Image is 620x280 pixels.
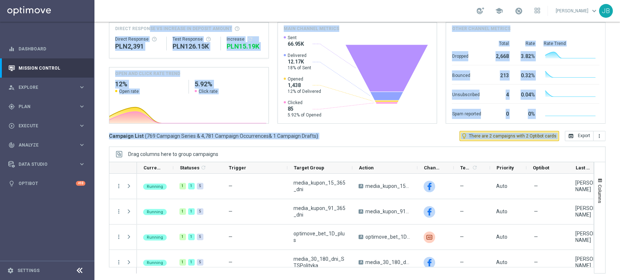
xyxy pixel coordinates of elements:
img: Facebook Custom Audience [424,181,435,192]
button: more_vert [116,259,122,265]
button: play_circle_outline Execute keyboard_arrow_right [8,123,86,129]
span: — [534,234,538,240]
i: gps_fixed [8,103,15,110]
h3: Campaign List [109,133,318,139]
div: 1 [179,208,186,215]
a: Dashboard [19,39,85,58]
span: Data Studio [19,162,78,166]
div: Test Response [173,36,215,42]
button: lightbulb Optibot +10 [8,181,86,186]
button: person_search Explore keyboard_arrow_right [8,85,86,90]
i: keyboard_arrow_right [78,122,85,129]
span: Opened [288,76,321,82]
div: 1 [188,234,195,240]
div: Patryk Przybolewski [575,205,599,218]
button: Mission Control [8,65,86,71]
div: Press SPACE to select this row. [109,250,137,275]
div: Krystian Potoczny [575,230,599,243]
span: A [358,209,363,214]
span: Columns [597,185,603,203]
colored-tag: Running [143,234,167,240]
div: Criteo [424,231,435,243]
span: Optibot [533,165,549,170]
span: media_kupon_91_365_dni [365,208,411,215]
div: +10 [76,181,85,186]
span: 5.92% of Opened [288,112,321,118]
div: Rate Trend [543,41,599,46]
span: ) [316,133,318,139]
span: — [460,234,464,240]
span: Plan [19,104,78,109]
div: 1 [188,259,195,265]
img: Facebook Custom Audience [424,257,435,268]
h4: Other channel metrics [452,25,510,32]
span: — [534,183,538,189]
span: — [534,259,538,265]
span: — [460,183,464,189]
div: PLN2,391 [115,42,161,51]
span: Templates [460,165,471,170]
span: Last Modified By [576,165,593,170]
div: Execute [8,123,78,129]
span: A [358,184,363,188]
div: Increase [227,36,263,42]
span: Direct Response VS Increase In Deposit Amount [115,25,232,32]
span: Open rate [119,88,139,94]
button: more_vert [116,183,122,189]
a: Settings [17,268,40,273]
div: 5 [197,183,203,189]
button: more_vert [593,131,605,141]
span: Action [359,165,374,170]
span: Calculate column [471,164,478,172]
button: gps_fixed Plan keyboard_arrow_right [8,104,86,110]
div: Patryk Przybolewski [575,256,599,269]
button: more_vert [116,234,122,240]
div: Plan [8,103,78,110]
div: 2,668 [490,50,508,61]
div: 0.32% [517,69,535,81]
span: Running [147,210,163,214]
a: Optibot [19,174,76,193]
div: 5 [197,259,203,265]
span: Analyze [19,143,78,147]
i: lightbulb [8,180,15,187]
i: keyboard_arrow_right [78,141,85,148]
i: keyboard_arrow_right [78,103,85,110]
div: Dashboard [8,39,85,58]
button: Data Studio keyboard_arrow_right [8,161,86,167]
h2: 5.92% [195,80,262,88]
span: — [534,208,538,215]
div: 1 [179,259,186,265]
div: Data Studio [8,161,78,168]
i: settings [7,267,14,274]
button: lightbulb_outline There are 2 campaigns with 2 Optibot cards [459,131,559,141]
span: 85 [288,106,321,112]
a: [PERSON_NAME]keyboard_arrow_down [555,5,599,16]
span: Priority [497,165,514,170]
div: Bounced [452,69,481,81]
i: refresh [472,165,478,170]
button: open_in_browser Export [565,131,593,141]
div: Press SPACE to select this row. [109,174,137,199]
div: 5 [197,234,203,240]
span: optimove_bet_1D_plus [365,234,411,240]
span: Explore [19,85,78,90]
div: 1 [188,183,195,189]
span: — [228,259,232,265]
i: keyboard_arrow_right [78,161,85,168]
h4: OPEN AND CLICK RATE TREND [115,70,180,77]
span: media_kupon_15_365_dni [365,183,411,189]
span: Current Status [143,165,161,170]
span: Click rate [199,88,218,94]
span: Delivered [288,53,311,58]
span: Sent [288,35,304,41]
img: Facebook Custom Audience [424,206,435,218]
span: Drag columns here to group campaigns [128,151,218,157]
a: Mission Control [19,58,85,78]
h4: Main channel metrics [284,25,339,32]
span: Auto [496,183,507,189]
